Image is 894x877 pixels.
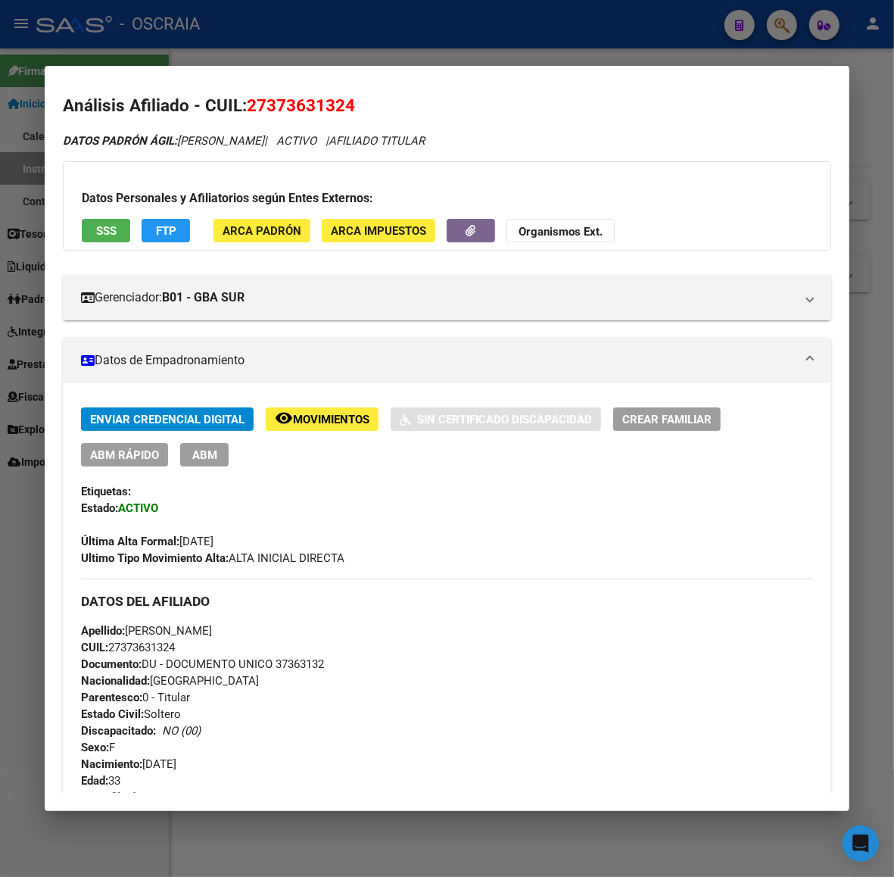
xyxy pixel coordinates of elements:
strong: CUIL: [81,641,108,654]
span: 33 [81,774,120,788]
mat-expansion-panel-header: Gerenciador:B01 - GBA SUR [63,275,831,320]
button: Organismos Ext. [506,219,615,242]
button: SSS [82,219,130,242]
h3: Datos Personales y Afiliatorios según Entes Externos: [82,189,812,208]
strong: B01 - GBA SUR [162,289,245,307]
div: Open Intercom Messenger [843,826,879,862]
span: Enviar Credencial Digital [90,413,245,426]
strong: Sexo: [81,741,109,754]
button: ABM [180,443,229,467]
mat-expansion-panel-header: Datos de Empadronamiento [63,338,831,383]
strong: Edad: [81,774,108,788]
span: Crear Familiar [622,413,712,426]
span: 27373631324 [247,95,355,115]
strong: Estado Civil: [81,707,144,721]
strong: Nro Afiliado: [81,791,145,804]
span: [GEOGRAPHIC_DATA] [81,674,259,688]
span: F [81,741,115,754]
span: ALTA INICIAL DIRECTA [81,551,344,565]
span: FTP [156,224,176,238]
strong: Última Alta Formal: [81,535,179,548]
strong: Organismos Ext. [519,225,603,239]
mat-panel-title: Gerenciador: [81,289,795,307]
span: Sin Certificado Discapacidad [417,413,592,426]
button: FTP [142,219,190,242]
span: SSS [96,224,117,238]
mat-panel-title: Datos de Empadronamiento [81,351,795,370]
strong: Nacionalidad: [81,674,150,688]
button: ARCA Padrón [213,219,310,242]
span: [DATE] [81,535,213,548]
strong: Nacimiento: [81,757,142,771]
strong: Documento: [81,657,142,671]
button: Sin Certificado Discapacidad [391,407,601,431]
strong: Etiquetas: [81,485,131,498]
strong: DATOS PADRÓN ÁGIL: [63,134,177,148]
button: Enviar Credencial Digital [81,407,254,431]
span: [DATE] [81,757,176,771]
span: 27373631324/0 [81,791,222,804]
span: DU - DOCUMENTO UNICO 37363132 [81,657,324,671]
span: ARCA Impuestos [331,224,426,238]
span: AFILIADO TITULAR [329,134,425,148]
h3: DATOS DEL AFILIADO [81,593,813,610]
strong: Discapacitado: [81,724,156,738]
h2: Análisis Afiliado - CUIL: [63,93,831,119]
strong: Estado: [81,501,118,515]
strong: Apellido: [81,624,125,638]
strong: Ultimo Tipo Movimiento Alta: [81,551,229,565]
button: ARCA Impuestos [322,219,435,242]
span: 0 - Titular [81,691,190,704]
mat-icon: remove_red_eye [275,409,293,427]
span: ABM [192,448,217,462]
button: Movimientos [266,407,378,431]
span: 27373631324 [81,641,175,654]
button: ABM Rápido [81,443,168,467]
span: ABM Rápido [90,448,159,462]
span: [PERSON_NAME] [63,134,264,148]
span: ARCA Padrón [223,224,301,238]
span: Movimientos [293,413,369,426]
strong: Parentesco: [81,691,142,704]
span: [PERSON_NAME] [81,624,212,638]
i: NO (00) [162,724,201,738]
span: Soltero [81,707,181,721]
i: | ACTIVO | [63,134,425,148]
strong: ACTIVO [118,501,158,515]
button: Crear Familiar [613,407,721,431]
